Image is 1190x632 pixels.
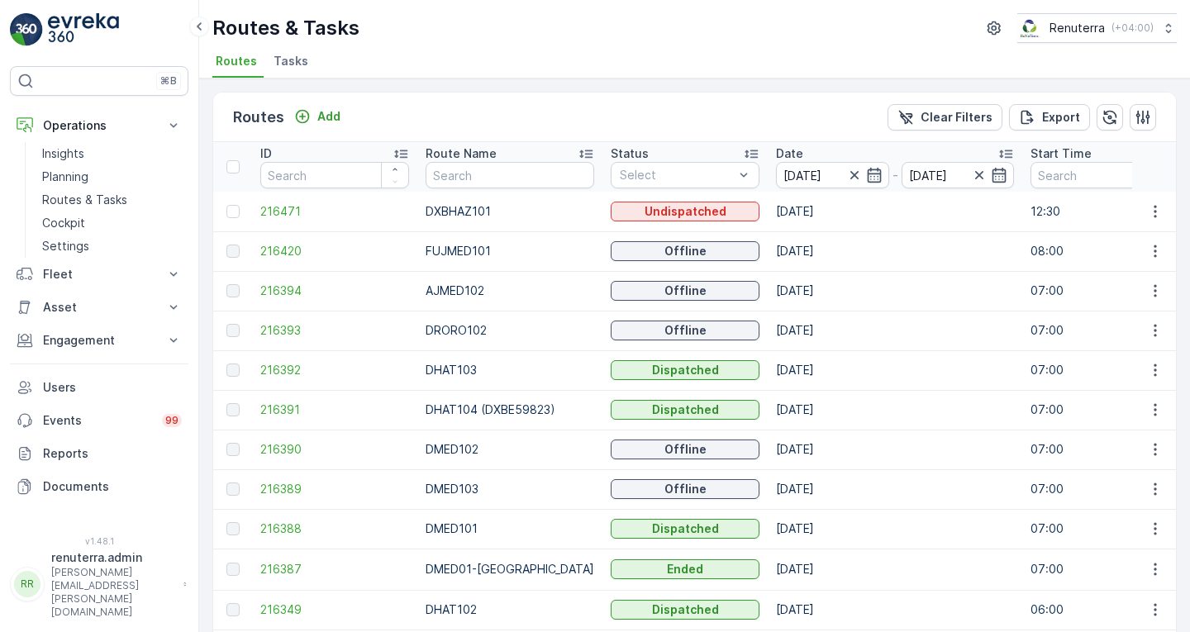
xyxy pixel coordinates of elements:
[10,404,188,437] a: Events99
[776,145,803,162] p: Date
[10,324,188,357] button: Engagement
[42,192,127,208] p: Routes & Tasks
[902,162,1015,188] input: dd/mm/yyyy
[611,440,759,459] button: Offline
[417,390,602,430] td: DHAT104 (DXBE59823)
[226,482,240,496] div: Toggle Row Selected
[417,192,602,231] td: DXBHAZ101
[10,536,188,546] span: v 1.48.1
[1022,350,1188,390] td: 07:00
[43,379,182,396] p: Users
[1022,430,1188,469] td: 07:00
[36,235,188,258] a: Settings
[1022,390,1188,430] td: 07:00
[43,332,155,349] p: Engagement
[611,600,759,620] button: Dispatched
[1022,311,1188,350] td: 07:00
[652,402,719,418] p: Dispatched
[611,145,649,162] p: Status
[317,108,340,125] p: Add
[10,371,188,404] a: Users
[417,430,602,469] td: DMED102
[1042,109,1080,126] p: Export
[233,106,284,129] p: Routes
[768,231,1022,271] td: [DATE]
[260,322,409,339] span: 216393
[42,145,84,162] p: Insights
[36,211,188,235] a: Cockpit
[611,321,759,340] button: Offline
[1031,162,1179,188] input: Search
[260,601,409,618] a: 216349
[260,441,409,458] a: 216390
[417,231,602,271] td: FUJMED101
[611,241,759,261] button: Offline
[42,238,89,254] p: Settings
[1022,271,1188,311] td: 07:00
[260,283,409,299] a: 216394
[260,162,409,188] input: Search
[652,601,719,618] p: Dispatched
[664,481,707,497] p: Offline
[36,165,188,188] a: Planning
[417,469,602,509] td: DMED103
[288,107,347,126] button: Add
[43,478,182,495] p: Documents
[48,13,119,46] img: logo_light-DOdMpM7g.png
[260,362,409,378] a: 216392
[768,192,1022,231] td: [DATE]
[1022,192,1188,231] td: 12:30
[1022,549,1188,590] td: 07:00
[664,322,707,339] p: Offline
[645,203,726,220] p: Undispatched
[43,117,155,134] p: Operations
[226,284,240,297] div: Toggle Row Selected
[768,509,1022,549] td: [DATE]
[1022,509,1188,549] td: 07:00
[14,571,40,597] div: RR
[652,520,719,537] p: Dispatched
[226,603,240,616] div: Toggle Row Selected
[260,145,272,162] p: ID
[10,470,188,503] a: Documents
[42,169,88,185] p: Planning
[426,145,497,162] p: Route Name
[768,271,1022,311] td: [DATE]
[10,109,188,142] button: Operations
[1111,21,1154,35] p: ( +04:00 )
[892,165,898,185] p: -
[1050,20,1105,36] p: Renuterra
[664,441,707,458] p: Offline
[888,104,1002,131] button: Clear Filters
[36,142,188,165] a: Insights
[417,311,602,350] td: DRORO102
[160,74,177,88] p: ⌘B
[768,430,1022,469] td: [DATE]
[260,481,409,497] a: 216389
[226,324,240,337] div: Toggle Row Selected
[611,281,759,301] button: Offline
[260,203,409,220] span: 216471
[226,563,240,576] div: Toggle Row Selected
[43,412,152,429] p: Events
[216,53,257,69] span: Routes
[10,258,188,291] button: Fleet
[260,561,409,577] a: 216387
[212,15,359,41] p: Routes & Tasks
[226,443,240,456] div: Toggle Row Selected
[165,414,178,427] p: 99
[652,362,719,378] p: Dispatched
[43,299,155,316] p: Asset
[260,402,409,418] a: 216391
[36,188,188,211] a: Routes & Tasks
[1017,13,1177,43] button: Renuterra(+04:00)
[260,243,409,259] span: 216420
[43,266,155,283] p: Fleet
[768,390,1022,430] td: [DATE]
